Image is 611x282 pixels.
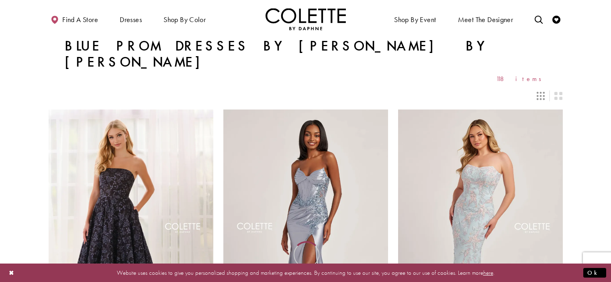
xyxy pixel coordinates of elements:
span: Shop By Event [392,8,438,30]
span: Shop by color [161,8,208,30]
span: Switch layout to 3 columns [537,92,545,100]
img: Colette by Daphne [266,8,346,30]
button: Submit Dialog [583,268,606,278]
span: Switch layout to 2 columns [554,92,562,100]
h1: Blue Prom Dresses by [PERSON_NAME] by [PERSON_NAME] [65,38,547,70]
span: 118 items [496,75,547,82]
a: Meet the designer [456,8,515,30]
a: Find a store [49,8,100,30]
span: Find a store [62,16,98,24]
a: Check Wishlist [550,8,562,30]
span: Meet the designer [458,16,513,24]
div: Layout Controls [44,87,568,105]
span: Dresses [120,16,142,24]
a: here [483,268,493,276]
a: Toggle search [533,8,545,30]
span: Shop by color [163,16,206,24]
span: Shop By Event [394,16,436,24]
button: Close Dialog [5,266,18,280]
span: Dresses [118,8,144,30]
a: Visit Home Page [266,8,346,30]
p: Website uses cookies to give you personalized shopping and marketing experiences. By continuing t... [58,267,553,278]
